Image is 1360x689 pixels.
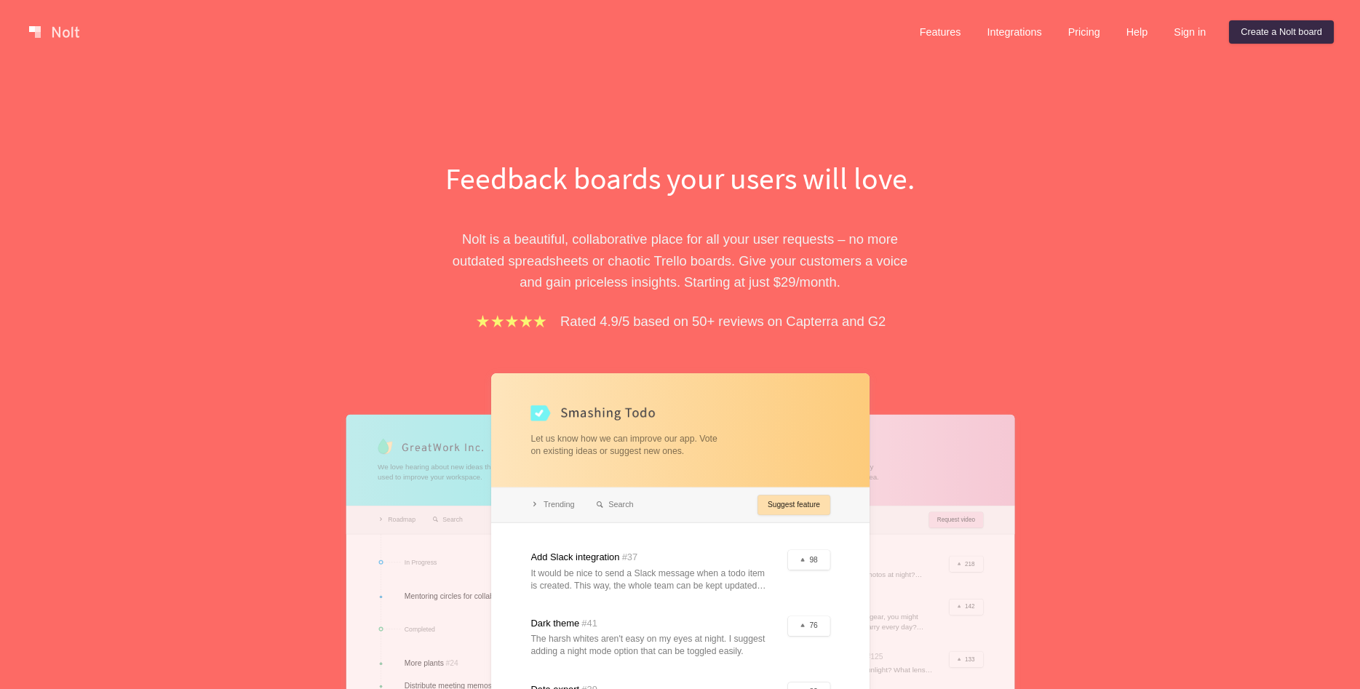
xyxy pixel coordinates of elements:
[560,311,886,332] p: Rated 4.9/5 based on 50+ reviews on Capterra and G2
[1057,20,1112,44] a: Pricing
[1115,20,1160,44] a: Help
[474,313,549,330] img: stars.b067e34983.png
[429,228,931,292] p: Nolt is a beautiful, collaborative place for all your user requests – no more outdated spreadshee...
[429,157,931,199] h1: Feedback boards your users will love.
[1162,20,1217,44] a: Sign in
[908,20,973,44] a: Features
[975,20,1053,44] a: Integrations
[1229,20,1334,44] a: Create a Nolt board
